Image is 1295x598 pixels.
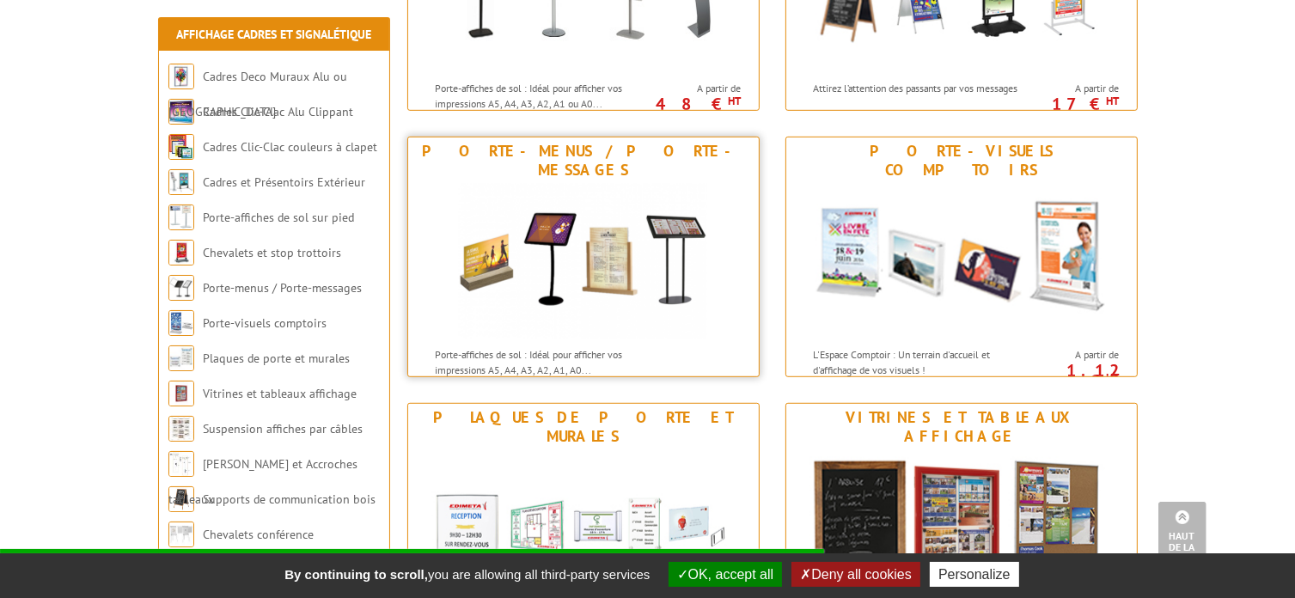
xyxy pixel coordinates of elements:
p: Attirez l’attention des passants par vos messages [814,81,1027,95]
img: Porte-menus / Porte-messages [168,275,194,301]
div: Vitrines et tableaux affichage [791,408,1133,446]
div: Plaques de porte et murales [412,408,754,446]
a: Chevalets et stop trottoirs [203,245,341,260]
a: Porte-visuels comptoirs Porte-visuels comptoirs L'Espace Comptoir : Un terrain d'accueil et d'aff... [785,137,1138,377]
a: Suspension affiches par câbles [203,421,363,436]
p: 48 € [644,99,741,109]
a: Porte-menus / Porte-messages [203,280,362,296]
div: Porte-visuels comptoirs [791,142,1133,180]
a: [PERSON_NAME] et Accroches tableaux [168,456,357,507]
span: A partir de [653,82,741,95]
img: Suspension affiches par câbles [168,416,194,442]
img: Chevalets conférence [168,522,194,547]
span: you are allowing all third-party services [276,567,658,582]
span: A partir de [1031,348,1119,362]
p: Porte-affiches de sol : Idéal pour afficher vos impressions A5, A4, A3, A2, A1, A0... [436,347,649,376]
img: Chevalets et stop trottoirs [168,240,194,265]
button: OK, accept all [669,562,783,587]
a: Cadres Clic-Clac Alu Clippant [203,104,353,119]
a: Vitrines et tableaux affichage [203,386,357,401]
p: Porte-affiches de sol : Idéal pour afficher vos impressions A5, A4, A3, A2, A1 ou A0... [436,81,649,110]
a: Cadres Deco Muraux Alu ou [GEOGRAPHIC_DATA] [168,69,347,119]
img: Porte-menus / Porte-messages [459,184,707,339]
a: Chevalets conférence [203,527,314,542]
p: 17 € [1023,99,1119,109]
a: Haut de la page [1158,502,1206,572]
img: Cadres Clic-Clac couleurs à clapet [168,134,194,160]
img: Porte-visuels comptoirs [803,184,1121,339]
img: Cimaises et Accroches tableaux [168,451,194,477]
a: Porte-visuels comptoirs [203,315,327,331]
button: Deny all cookies [791,562,920,587]
img: Cadres Deco Muraux Alu ou Bois [168,64,194,89]
a: Cadres Clic-Clac couleurs à clapet [203,139,377,155]
span: A partir de [1031,82,1119,95]
a: Plaques de porte et murales [203,351,350,366]
p: L'Espace Comptoir : Un terrain d'accueil et d'affichage de vos visuels ! [814,347,1027,376]
strong: By continuing to scroll, [284,567,428,582]
img: Porte-visuels comptoirs [168,310,194,336]
div: Porte-menus / Porte-messages [412,142,754,180]
a: Supports de communication bois [203,491,376,507]
img: Porte-affiches de sol sur pied [168,204,194,230]
img: Vitrines et tableaux affichage [168,381,194,406]
sup: HT [1106,370,1119,385]
sup: HT [728,94,741,108]
p: 1.12 € [1023,365,1119,386]
a: Affichage Cadres et Signalétique [176,27,371,42]
img: Cadres et Présentoirs Extérieur [168,169,194,195]
a: Cadres et Présentoirs Extérieur [203,174,365,190]
sup: HT [1106,94,1119,108]
img: Plaques de porte et murales [168,345,194,371]
a: Porte-menus / Porte-messages Porte-menus / Porte-messages Porte-affiches de sol : Idéal pour affi... [407,137,760,377]
a: Porte-affiches de sol sur pied [203,210,354,225]
button: Personalize (modal window) [930,562,1019,587]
